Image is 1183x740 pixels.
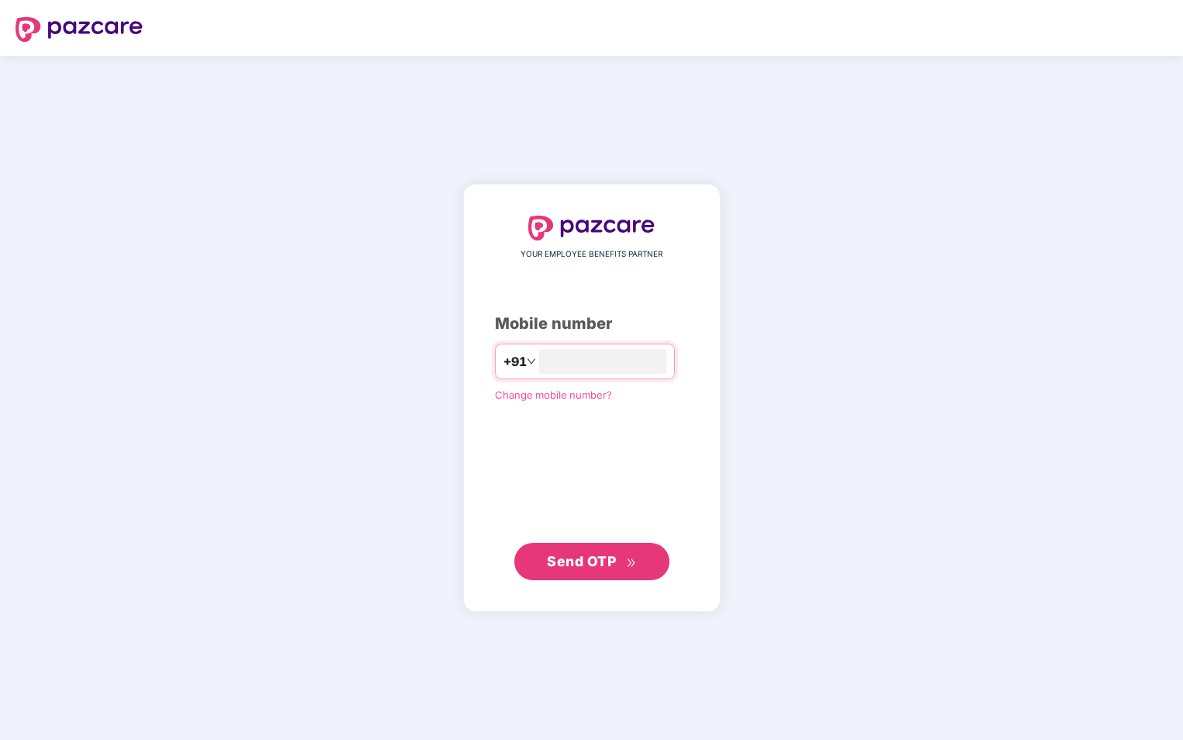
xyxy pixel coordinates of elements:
img: logo [16,17,143,42]
button: Send OTPdouble-right [514,543,669,580]
span: double-right [626,558,636,568]
div: Mobile number [495,312,689,336]
a: Change mobile number? [495,389,612,401]
span: +91 [503,352,527,372]
span: down [527,357,536,366]
span: Send OTP [547,553,616,569]
img: logo [528,216,655,240]
span: YOUR EMPLOYEE BENEFITS PARTNER [521,248,662,261]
